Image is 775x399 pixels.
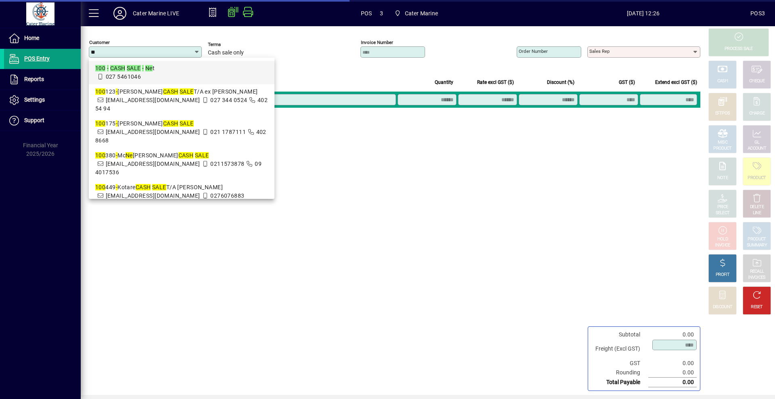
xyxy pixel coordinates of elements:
em: Ne [126,152,133,159]
div: CHARGE [749,111,765,117]
mat-option: 100175 - Bob Goodwin CASH SALE [89,116,274,148]
div: t [95,64,268,73]
span: 3 [380,7,383,20]
em: SALE [127,65,141,71]
span: [EMAIL_ADDRESS][DOMAIN_NAME] [106,192,200,199]
span: Home [24,35,39,41]
em: SALE [152,184,166,190]
td: 0.00 [648,378,697,387]
span: Rate excl GST ($) [477,78,514,87]
div: SUMMARY [747,242,767,249]
span: Cater Marine [391,6,441,21]
a: Home [4,28,81,48]
td: Total Payable [591,378,648,387]
div: PROCESS SALE [725,46,753,52]
span: [DATE] 12:26 [536,7,750,20]
span: POS Entry [24,55,50,62]
em: - [116,88,117,95]
div: PROFIT [716,272,729,278]
em: SALE [180,88,194,95]
span: 027 344 0524 [210,97,247,103]
div: INVOICE [715,242,730,249]
div: PRICE [717,204,728,210]
div: NOTE [717,175,728,181]
div: DELETE [750,204,764,210]
div: PRODUCT [748,175,766,181]
em: 100 [95,152,105,159]
em: 100 [95,184,105,190]
div: CASH [717,78,728,84]
mat-option: 100123 - Andrew Smith CASH SALE T/A ex Sherilee [89,84,274,116]
div: SELECT [716,210,730,216]
mat-label: Order number [519,48,548,54]
mat-option: 100380 - McNeilly, Peter CASH SALE [89,148,274,180]
span: Settings [24,96,45,103]
a: Reports [4,69,81,90]
span: Discount (%) [547,78,574,87]
div: 380 Mc [PERSON_NAME] [95,151,268,160]
td: 0.00 [648,359,697,368]
span: GST ($) [619,78,635,87]
em: 100 [95,120,105,127]
em: - [116,120,117,127]
span: Terms [208,42,256,47]
td: Freight (Excl GST) [591,339,648,359]
td: GST [591,359,648,368]
em: SALE [195,152,209,159]
span: [EMAIL_ADDRESS][DOMAIN_NAME] [106,129,200,135]
span: 0211573878 [210,161,244,167]
mat-label: Sales rep [589,48,610,54]
mat-option: 100 - CASH SALE - Net [89,61,274,84]
div: PRODUCT [748,236,766,242]
div: PRODUCT [713,146,731,152]
div: HOLD [717,236,728,242]
mat-option: 100449 - Kotare CASH SALE T/A Robert Adams [89,180,274,203]
a: Support [4,111,81,131]
em: CASH [136,184,151,190]
div: EFTPOS [715,111,730,117]
td: 0.00 [648,368,697,378]
div: RESET [751,304,763,310]
em: Ne [145,65,153,71]
div: RECALL [750,269,764,275]
em: SALE [180,120,194,127]
em: CASH [178,152,194,159]
td: Subtotal [591,330,648,339]
mat-label: Invoice number [361,40,393,45]
div: LINE [753,210,761,216]
button: Profile [107,6,133,21]
div: CHEQUE [749,78,765,84]
div: 123 [PERSON_NAME] T/A ex [PERSON_NAME] [95,88,268,96]
div: POS3 [750,7,765,20]
mat-label: Customer [89,40,110,45]
span: POS [361,7,372,20]
div: 175 [PERSON_NAME] [95,119,268,128]
em: CASH [110,65,126,71]
em: - [107,65,109,71]
span: 0276076883 [210,192,244,199]
a: Settings [4,90,81,110]
div: INVOICES [748,275,765,281]
span: Cash sale only [208,50,244,56]
div: ACCOUNT [748,146,766,152]
em: CASH [163,88,178,95]
div: Cater Marine LIVE [133,7,179,20]
td: 0.00 [648,330,697,339]
em: 100 [95,88,105,95]
span: Support [24,117,44,123]
em: - [116,152,117,159]
span: Extend excl GST ($) [655,78,697,87]
em: 100 [95,65,105,71]
span: [EMAIL_ADDRESS][DOMAIN_NAME] [106,161,200,167]
div: GL [754,140,760,146]
span: Quantity [435,78,453,87]
em: CASH [163,120,178,127]
em: - [142,65,144,71]
td: Rounding [591,368,648,378]
div: DISCOUNT [713,304,732,310]
div: 449 Kotare T/A [PERSON_NAME] [95,183,268,192]
span: Cater Marine [405,7,438,20]
span: 021 1787111 [210,129,246,135]
span: Reports [24,76,44,82]
span: [EMAIL_ADDRESS][DOMAIN_NAME] [106,97,200,103]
